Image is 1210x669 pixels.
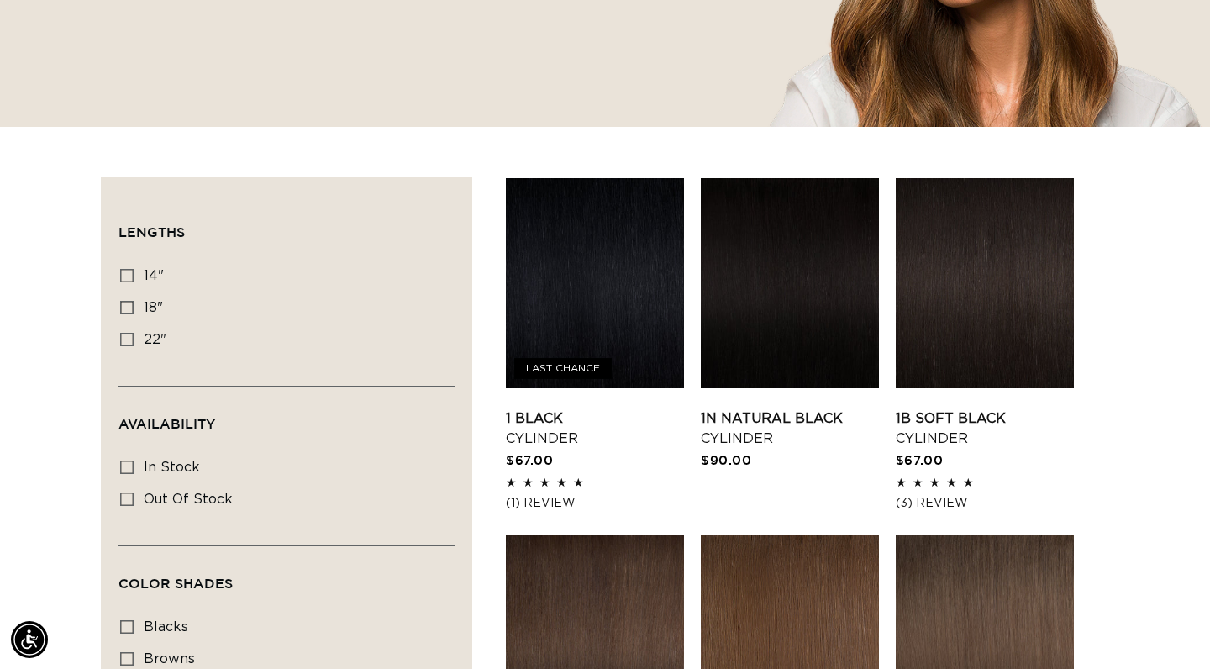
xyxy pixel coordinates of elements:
[144,652,195,666] span: browns
[144,269,164,282] span: 14"
[896,408,1074,449] a: 1B Soft Black Cylinder
[118,576,233,591] span: Color Shades
[701,408,879,449] a: 1N Natural Black Cylinder
[118,416,215,431] span: Availability
[1126,588,1210,669] iframe: Chat Widget
[144,301,163,314] span: 18"
[144,333,166,346] span: 22"
[11,621,48,658] div: Accessibility Menu
[144,620,188,634] span: blacks
[144,493,233,506] span: Out of stock
[118,387,455,447] summary: Availability (0 selected)
[506,408,684,449] a: 1 Black Cylinder
[118,546,455,607] summary: Color Shades (0 selected)
[144,461,200,474] span: In stock
[118,224,185,240] span: Lengths
[118,195,455,255] summary: Lengths (0 selected)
